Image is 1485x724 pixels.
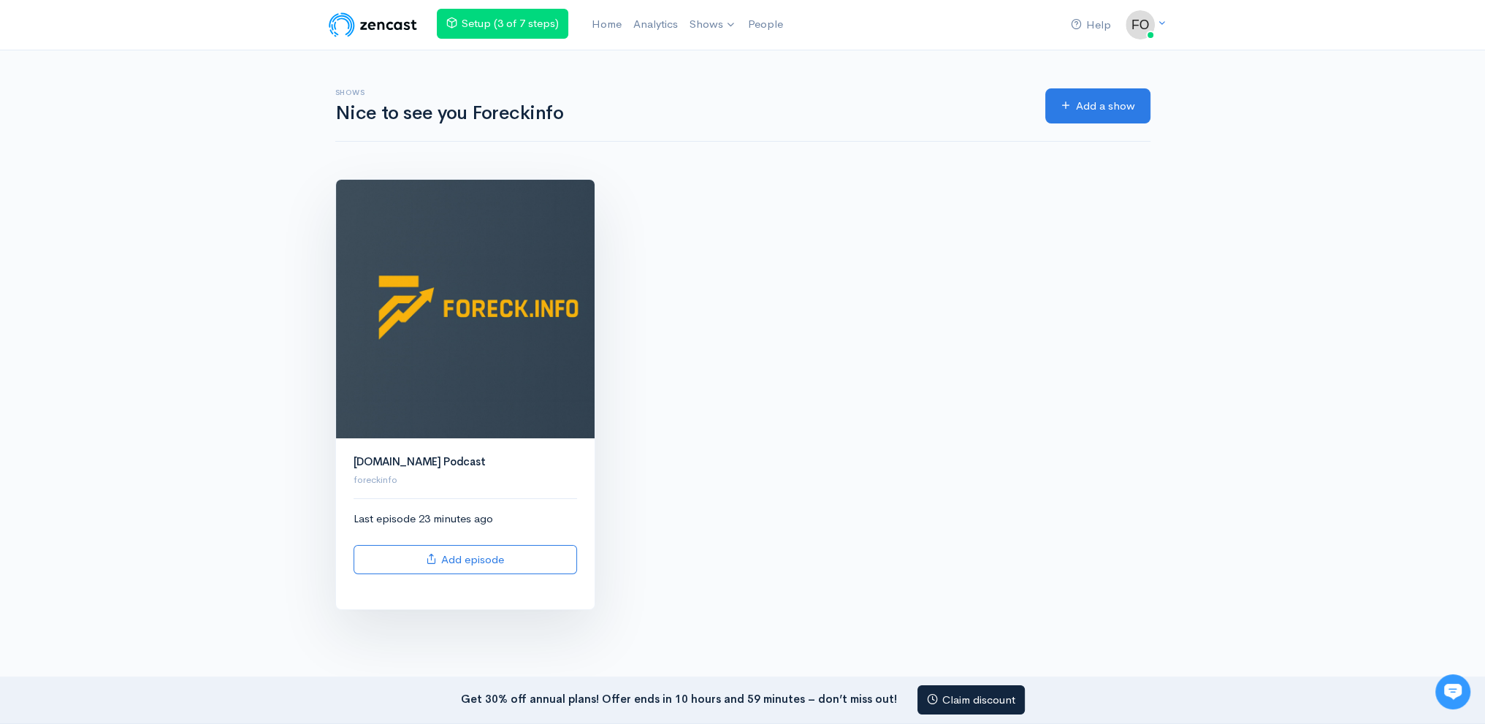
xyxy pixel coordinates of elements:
[461,691,897,705] strong: Get 30% off annual plans! Offer ends in 10 hours and 59 minutes – don’t miss out!
[336,180,595,438] img: Foreck.info Podcast
[335,88,1028,96] h6: Shows
[684,9,742,41] a: Shows
[354,454,486,468] a: [DOMAIN_NAME] Podcast
[1045,88,1150,124] a: Add a show
[586,9,627,40] a: Home
[22,71,270,94] h1: Hi 👋
[327,10,419,39] img: ZenCast Logo
[437,9,568,39] a: Setup (3 of 7 steps)
[1065,9,1117,41] a: Help
[354,473,577,487] p: foreckinfo
[354,511,577,574] div: Last episode 23 minutes ago
[20,251,272,268] p: Find an answer quickly
[742,9,789,40] a: People
[917,685,1025,715] a: Claim discount
[1435,674,1470,709] iframe: gist-messenger-bubble-iframe
[23,194,270,223] button: New conversation
[627,9,684,40] a: Analytics
[1126,10,1155,39] img: ...
[354,545,577,575] a: Add episode
[42,275,261,304] input: Search articles
[94,202,175,214] span: New conversation
[335,103,1028,124] h1: Nice to see you Foreckinfo
[22,97,270,167] h2: Just let us know if you need anything and we'll be happy to help! 🙂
